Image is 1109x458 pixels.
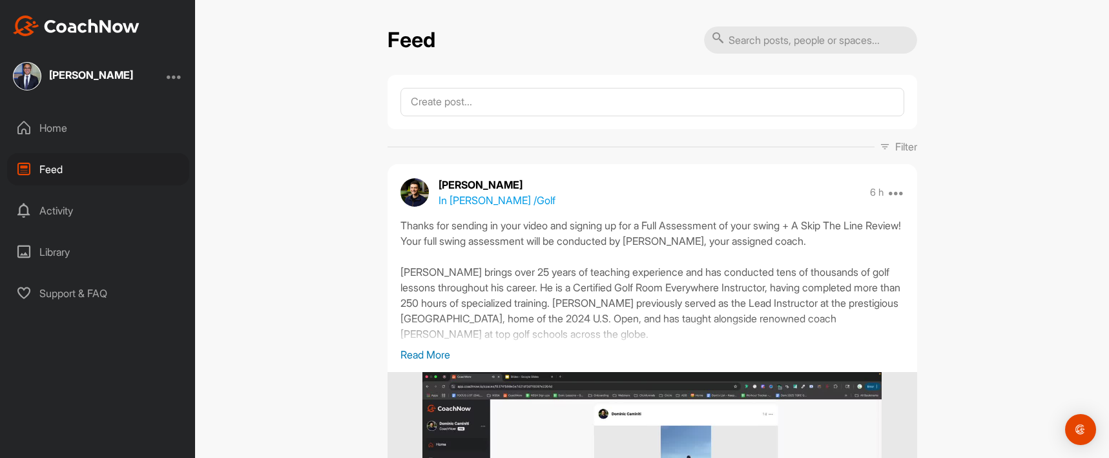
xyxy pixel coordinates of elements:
[388,28,435,53] h2: Feed
[7,277,189,309] div: Support & FAQ
[7,236,189,268] div: Library
[7,153,189,185] div: Feed
[704,26,917,54] input: Search posts, people or spaces...
[870,186,884,199] p: 6 h
[13,16,140,36] img: CoachNow
[7,112,189,144] div: Home
[7,194,189,227] div: Activity
[49,70,133,80] div: [PERSON_NAME]
[1065,414,1096,445] div: Open Intercom Messenger
[439,177,555,193] p: [PERSON_NAME]
[13,62,41,90] img: square_5c13d6eb5ff81748640769dc9ac483bb.jpg
[400,218,904,347] div: Thanks for sending in your video and signing up for a Full Assessment of your swing + A Skip The ...
[400,347,904,362] p: Read More
[895,139,917,154] p: Filter
[439,193,555,208] p: In [PERSON_NAME] / Golf
[400,178,429,207] img: avatar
